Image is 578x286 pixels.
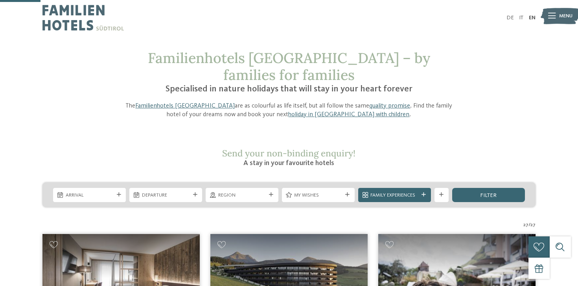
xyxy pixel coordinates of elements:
span: A stay in your favourite hotels [243,160,334,167]
span: Send your non-binding enquiry! [222,147,355,159]
span: My wishes [294,192,342,199]
span: 27 [530,221,536,228]
p: The are as colourful as life itself, but all follow the same . Find the family hotel of your drea... [121,102,457,119]
a: Familienhotels [GEOGRAPHIC_DATA] [135,103,235,109]
a: EN [529,15,536,20]
span: 27 [523,221,528,228]
a: IT [519,15,523,20]
span: Specialised in nature holidays that will stay in your heart forever [166,85,412,93]
span: Family Experiences [370,192,418,199]
span: Arrival [66,192,114,199]
a: DE [506,15,514,20]
a: holiday in [GEOGRAPHIC_DATA] with children [288,111,409,118]
span: Departure [142,192,190,199]
span: / [528,221,530,228]
span: Menu [559,13,572,20]
span: Region [218,192,266,199]
span: filter [480,193,497,198]
span: Familienhotels [GEOGRAPHIC_DATA] – by families for families [148,49,430,84]
a: quality promise [369,103,410,109]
